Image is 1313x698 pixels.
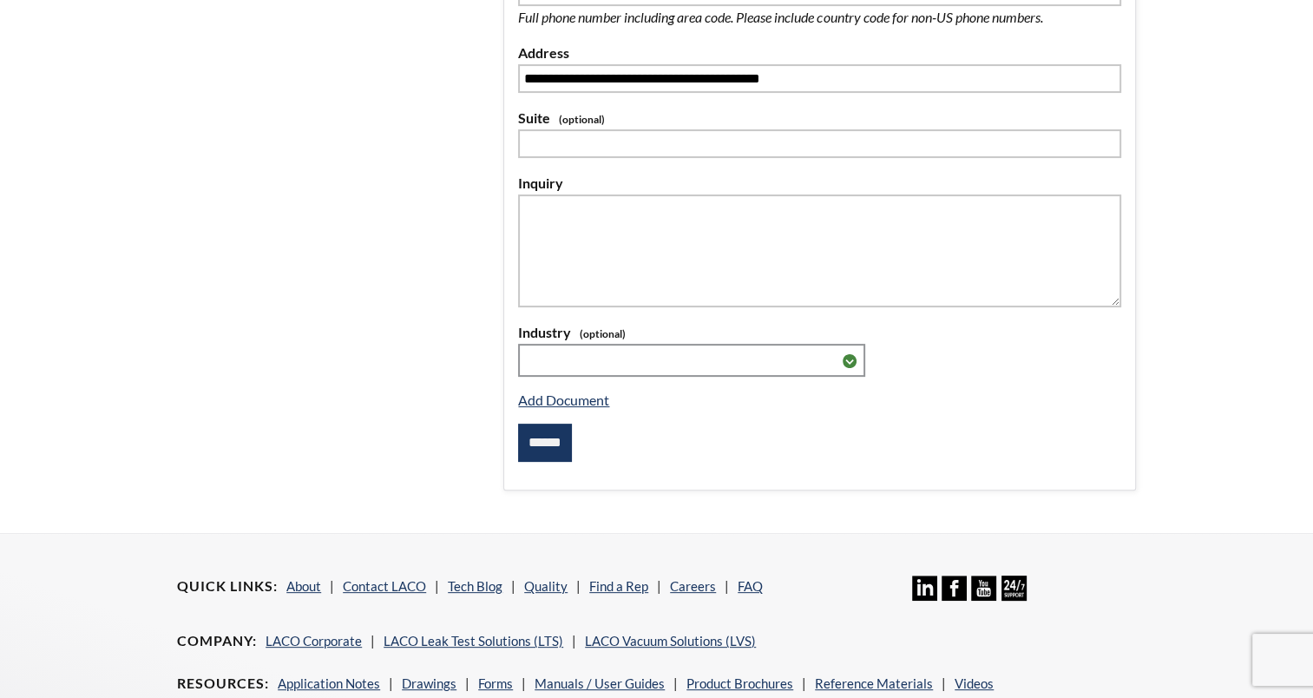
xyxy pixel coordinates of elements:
p: Full phone number including area code. Please include country code for non-US phone numbers. [518,6,1100,29]
a: Add Document [518,392,609,408]
a: Videos [955,675,994,691]
label: Address [518,42,1120,64]
label: Suite [518,107,1120,129]
a: About [286,578,321,594]
a: Manuals / User Guides [535,675,665,691]
img: 24/7 Support Icon [1001,576,1027,601]
a: FAQ [738,578,763,594]
a: 24/7 Support [1001,588,1027,603]
h4: Company [177,632,257,650]
a: Reference Materials [815,675,933,691]
a: Find a Rep [589,578,648,594]
a: Product Brochures [686,675,793,691]
h4: Resources [177,675,269,693]
a: Careers [670,578,716,594]
label: Industry [518,321,1120,344]
a: LACO Leak Test Solutions (LTS) [384,633,563,649]
a: Quality [524,578,568,594]
h4: Quick Links [177,577,278,596]
a: LACO Corporate [266,633,362,649]
label: Inquiry [518,172,1120,194]
a: Forms [478,675,513,691]
a: LACO Vacuum Solutions (LVS) [585,633,756,649]
a: Application Notes [278,675,380,691]
a: Contact LACO [343,578,426,594]
a: Tech Blog [448,578,502,594]
a: Drawings [402,675,456,691]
